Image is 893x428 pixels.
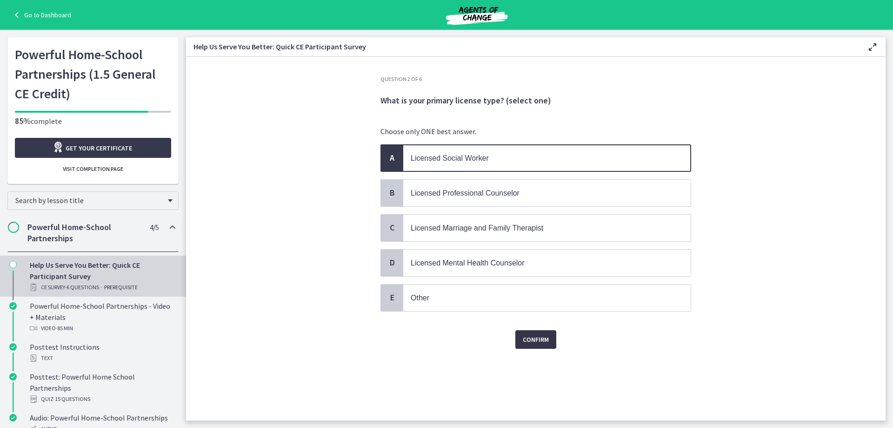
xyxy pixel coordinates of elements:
[387,257,398,268] span: D
[15,45,171,103] h1: Powerful Home-School Partnerships (1.5 General CE Credit)
[104,282,138,293] span: PREREQUISITE
[411,154,489,162] span: Licensed Social Worker
[15,115,31,126] span: 85%
[30,300,175,334] div: Powerful Home-School Partnerships - Video + Materials
[15,138,171,158] a: Get your certificate
[523,334,549,345] span: Confirm
[15,196,163,205] span: Search by lesson title
[9,414,17,421] i: Completed
[515,330,556,349] button: Confirm
[53,142,66,153] i: Opens in a new window
[411,189,520,197] span: Licensed Professional Counselor
[27,222,141,244] h2: Powerful Home-School Partnerships
[56,323,73,334] span: · 85 min
[30,323,175,334] div: Video
[411,259,525,267] span: Licensed Mental Health Counselor
[15,162,171,177] button: Visit completion page
[387,292,398,303] span: E
[7,191,179,210] div: Search by lesson title
[11,9,71,20] a: Go to Dashboard
[387,152,398,163] span: A
[380,75,691,83] h3: Question 2 of 6
[421,4,533,26] img: Agents of Change Social Work Test Prep
[387,187,398,198] span: B
[101,282,102,293] span: ·
[53,394,90,405] span: · 15 Questions
[30,353,175,364] div: Text
[30,282,175,293] div: CE Survey
[30,341,175,364] div: Posttest Instructions
[411,294,429,302] span: Other
[9,343,17,351] i: Completed
[380,95,691,106] h3: What is your primary license type? (select one)
[66,143,132,154] span: Get your certificate
[30,259,175,293] div: Help Us Serve You Better: Quick CE Participant Survey
[387,222,398,233] span: C
[411,224,543,232] span: Licensed Marriage and Family Therapist
[30,394,175,405] div: Quiz
[380,126,691,137] p: Choose only ONE best answer.
[193,41,852,52] h3: Help Us Serve You Better: Quick CE Participant Survey
[15,115,171,127] p: complete
[9,302,17,310] i: Completed
[150,222,159,233] span: 4 / 5
[9,373,17,380] i: Completed
[65,282,99,293] span: · 6 Questions
[63,165,123,173] span: Visit completion page
[30,371,175,405] div: Posttest: Powerful Home School Partnerships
